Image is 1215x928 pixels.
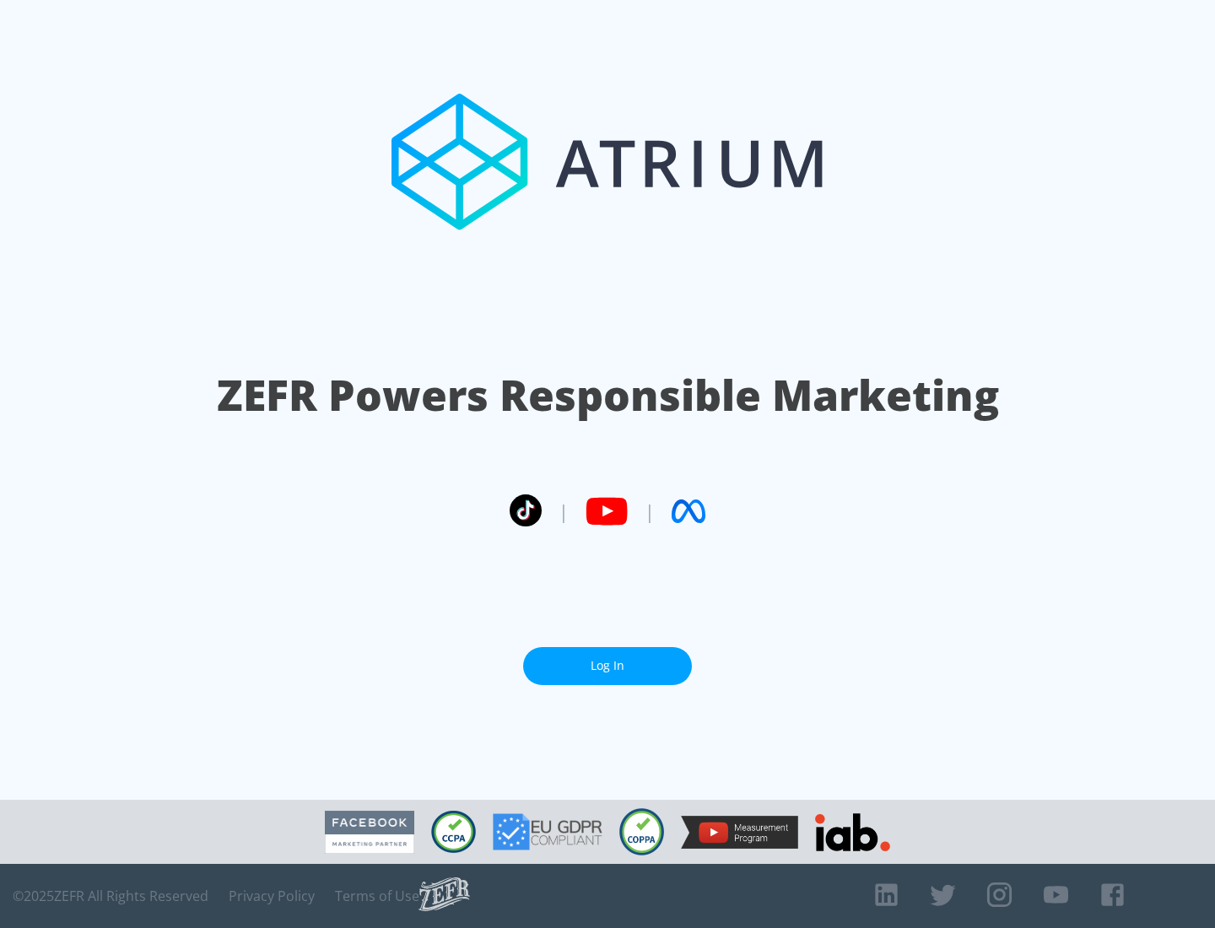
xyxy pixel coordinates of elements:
span: © 2025 ZEFR All Rights Reserved [13,888,208,904]
img: IAB [815,813,890,851]
img: YouTube Measurement Program [681,816,798,849]
a: Terms of Use [335,888,419,904]
h1: ZEFR Powers Responsible Marketing [217,366,999,424]
a: Privacy Policy [229,888,315,904]
span: | [559,499,569,524]
img: COPPA Compliant [619,808,664,855]
a: Log In [523,647,692,685]
img: CCPA Compliant [431,811,476,853]
img: GDPR Compliant [493,813,602,850]
span: | [645,499,655,524]
img: Facebook Marketing Partner [325,811,414,854]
